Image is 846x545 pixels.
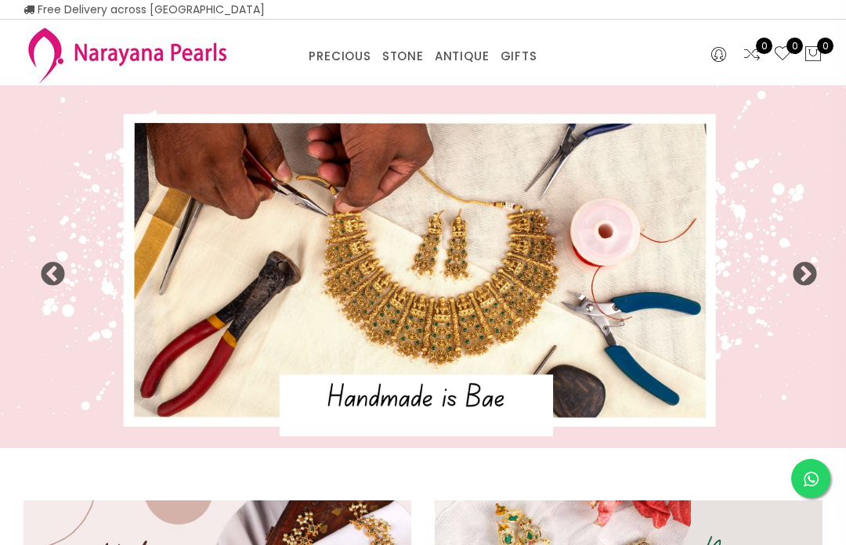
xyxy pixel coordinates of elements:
a: PRECIOUS [309,45,371,68]
span: 0 [817,38,833,54]
span: Free Delivery across [GEOGRAPHIC_DATA] [23,2,265,17]
button: 0 [804,45,822,65]
button: Previous [39,262,55,277]
a: 0 [743,45,761,65]
a: STONE [382,45,424,68]
button: Next [791,262,807,277]
a: ANTIQUE [435,45,490,68]
span: 0 [786,38,803,54]
span: 0 [756,38,772,54]
a: GIFTS [501,45,537,68]
a: 0 [773,45,792,65]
